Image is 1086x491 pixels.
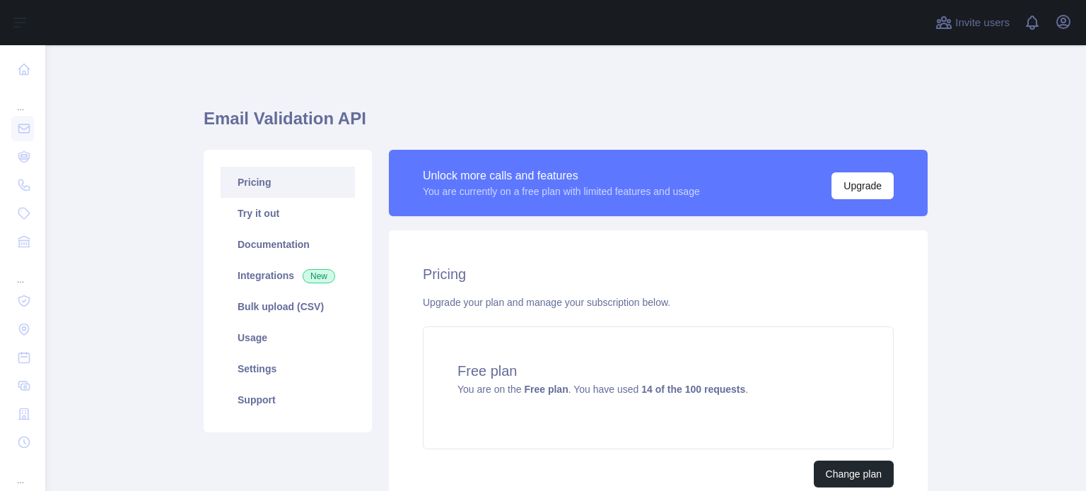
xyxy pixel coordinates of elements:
strong: 14 of the 100 requests [641,384,745,395]
button: Change plan [814,461,894,487]
div: Upgrade your plan and manage your subscription below. [423,295,894,309]
div: ... [11,458,34,486]
a: Pricing [221,167,355,198]
a: Usage [221,322,355,353]
strong: Free plan [524,384,568,395]
a: Try it out [221,198,355,229]
h2: Pricing [423,264,894,284]
div: ... [11,85,34,113]
div: You are currently on a free plan with limited features and usage [423,184,700,199]
span: Invite users [955,15,1010,31]
span: You are on the . You have used . [457,384,748,395]
a: Settings [221,353,355,384]
button: Invite users [933,11,1012,34]
h4: Free plan [457,361,859,381]
div: ... [11,257,34,285]
button: Upgrade [831,172,894,199]
span: New [303,269,335,283]
h1: Email Validation API [204,107,928,141]
a: Support [221,384,355,415]
a: Integrations New [221,260,355,291]
a: Bulk upload (CSV) [221,291,355,322]
a: Documentation [221,229,355,260]
div: Unlock more calls and features [423,167,700,184]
